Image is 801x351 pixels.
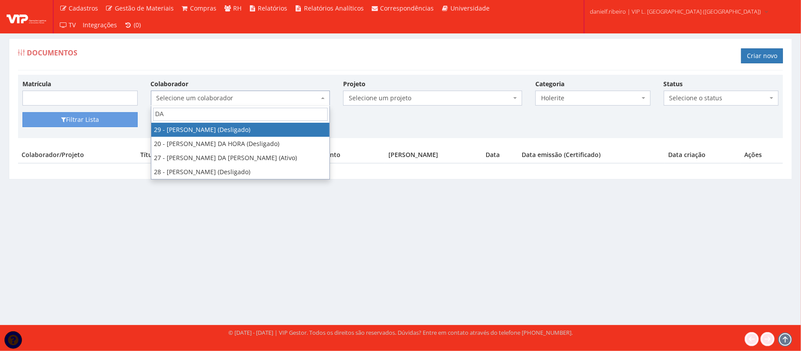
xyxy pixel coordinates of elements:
span: Holerite [535,91,651,106]
span: Holerite [541,94,640,102]
th: Data criação [665,147,741,163]
div: © [DATE] - [DATE] | VIP Gestor. Todos os direitos são reservados. Dúvidas? Entre em contato atrav... [228,329,573,337]
label: Status [664,80,683,88]
button: Filtrar Lista [22,112,138,127]
a: TV [56,17,80,33]
li: 20 - [PERSON_NAME] DA HORA (Desligado) [151,137,329,151]
th: Data emissão (Certificado) [518,147,665,163]
th: Título [137,147,179,163]
span: Selecione um colaborador [157,94,319,102]
li: 29 - [PERSON_NAME] (Desligado) [151,123,329,137]
span: Selecione o status [669,94,768,102]
th: Colaborador/Projeto [18,147,137,163]
span: Selecione um colaborador [151,91,330,106]
span: Cadastros [69,4,99,12]
span: RH [233,4,241,12]
a: (0) [121,17,145,33]
a: Integrações [80,17,121,33]
label: Categoria [535,80,564,88]
span: Relatórios [258,4,288,12]
label: Projeto [343,80,366,88]
span: TV [69,21,76,29]
li: 27 - [PERSON_NAME] DA [PERSON_NAME] (Ativo) [151,151,329,165]
span: Universidade [450,4,490,12]
a: Criar novo [741,48,783,63]
th: Ações [741,147,783,163]
span: Gestão de Materiais [115,4,174,12]
span: Integrações [83,21,117,29]
th: Data [482,147,518,163]
img: logo [7,10,46,23]
span: Selecione um projeto [349,94,511,102]
li: 28 - [PERSON_NAME] (Desligado) [151,165,329,179]
span: Selecione o status [664,91,779,106]
span: danielf.ribeiro | VIP L. [GEOGRAPHIC_DATA] ([GEOGRAPHIC_DATA]) [590,7,761,16]
span: Correspondências [380,4,434,12]
span: Selecione um projeto [343,91,522,106]
label: Colaborador [151,80,189,88]
th: Data vencimento [286,147,385,163]
label: Matrícula [22,80,51,88]
span: (0) [134,21,141,29]
span: Relatórios Analíticos [304,4,364,12]
span: Documentos [27,48,77,58]
span: Compras [190,4,217,12]
th: [PERSON_NAME] [385,147,482,163]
